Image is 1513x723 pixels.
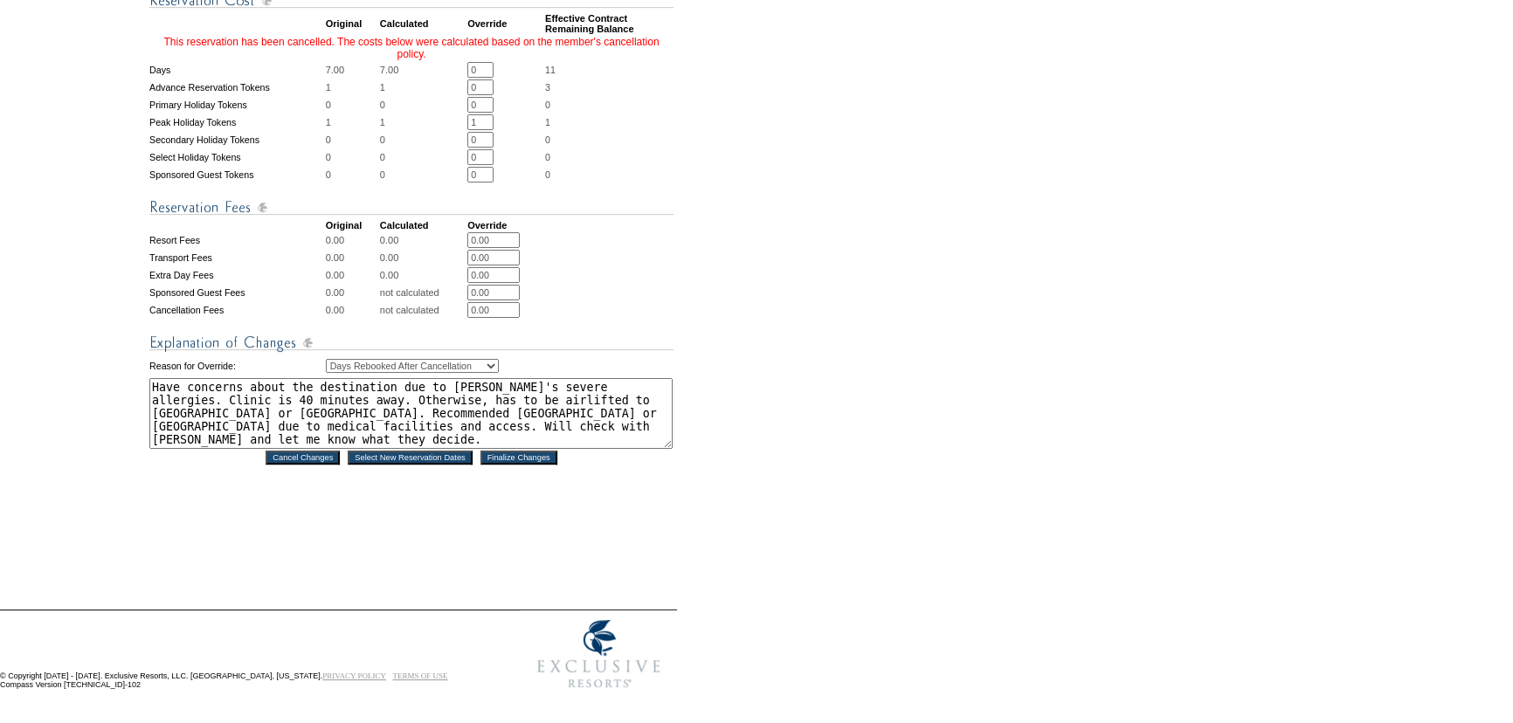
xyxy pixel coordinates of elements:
a: PRIVACY POLICY [322,671,386,680]
td: 0.00 [380,250,466,265]
td: Sponsored Guest Tokens [149,167,324,182]
td: 7.00 [380,62,466,78]
img: Exclusive Resorts [521,610,677,698]
td: not calculated [380,285,466,300]
td: Original [326,13,378,34]
td: Override [467,13,543,34]
td: Effective Contract Remaining Balance [545,13,674,34]
td: 0.00 [326,267,378,283]
td: Sponsored Guest Fees [149,285,324,300]
img: Reservation Fees [149,196,674,218]
td: 0.00 [326,285,378,300]
td: 1 [326,79,378,95]
td: 0 [326,97,378,113]
td: Extra Day Fees [149,267,324,283]
td: This reservation has been cancelled. The costs below were calculated based on the member's cancel... [149,36,674,60]
span: 1 [545,117,550,127]
td: Calculated [380,220,466,231]
td: 0.00 [326,302,378,318]
span: 0 [545,134,550,145]
span: 0 [545,100,550,110]
td: Calculated [380,13,466,34]
td: 0 [380,132,466,148]
td: Cancellation Fees [149,302,324,318]
td: 0.00 [326,250,378,265]
td: Reason for Override: [149,355,324,376]
td: Original [326,220,378,231]
td: Resort Fees [149,232,324,248]
td: 1 [380,79,466,95]
td: not calculated [380,302,466,318]
input: Cancel Changes [266,451,340,465]
span: 0 [545,152,550,162]
span: 0 [545,169,550,180]
td: 0 [326,132,378,148]
td: 0 [380,167,466,182]
td: Peak Holiday Tokens [149,114,324,130]
td: 0.00 [380,267,466,283]
td: Transport Fees [149,250,324,265]
td: Select Holiday Tokens [149,149,324,165]
td: Days [149,62,324,78]
td: 7.00 [326,62,378,78]
td: 0 [326,149,378,165]
td: 0.00 [326,232,378,248]
td: Secondary Holiday Tokens [149,132,324,148]
td: 0 [380,97,466,113]
span: 11 [545,65,556,75]
td: Primary Holiday Tokens [149,97,324,113]
a: TERMS OF USE [393,671,448,680]
td: Advance Reservation Tokens [149,79,324,95]
td: Override [467,220,543,231]
img: Explanation of Changes [149,332,674,354]
input: Finalize Changes [480,451,557,465]
span: 3 [545,82,550,93]
td: 1 [326,114,378,130]
td: 0 [380,149,466,165]
td: 1 [380,114,466,130]
input: Select New Reservation Dates [348,451,473,465]
td: 0.00 [380,232,466,248]
td: 0 [326,167,378,182]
